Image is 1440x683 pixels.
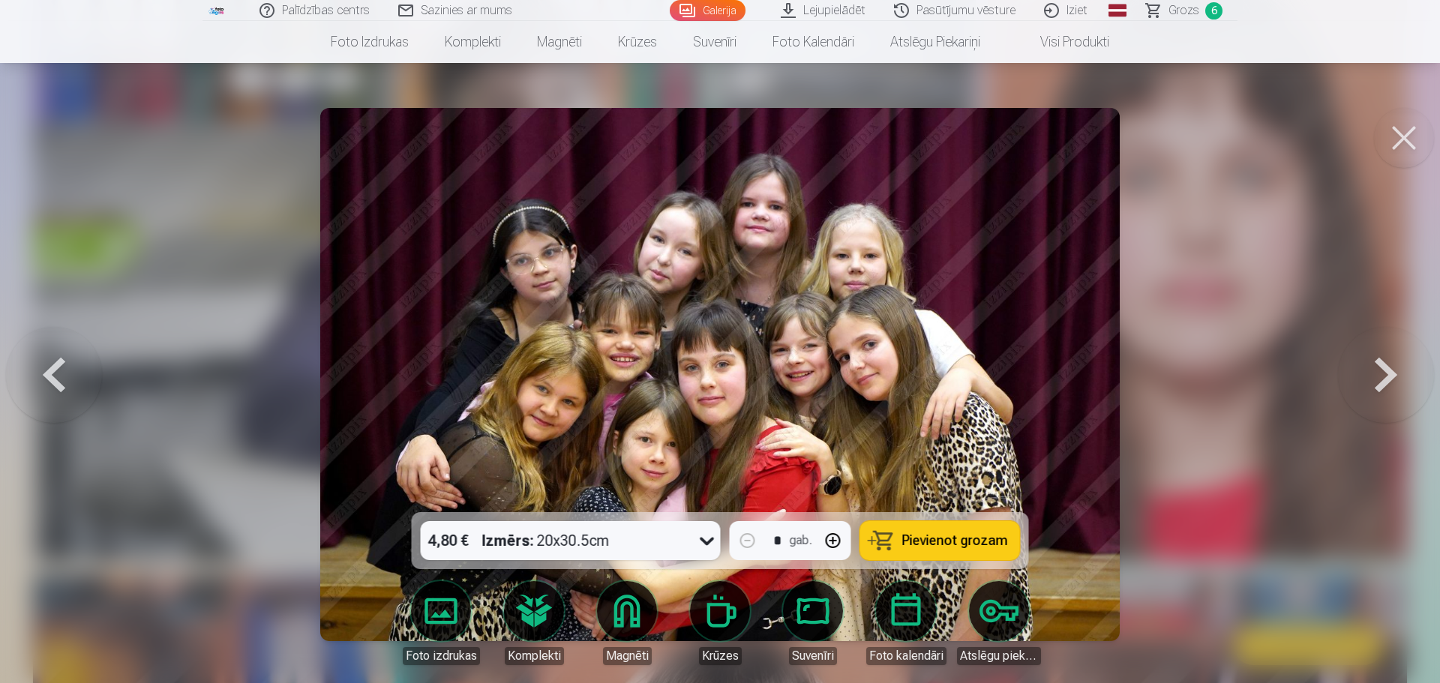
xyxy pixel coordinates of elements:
[313,21,427,63] a: Foto izdrukas
[421,521,476,560] div: 4,80 €
[492,581,576,665] a: Komplekti
[482,521,610,560] div: 20x30.5cm
[403,647,480,665] div: Foto izdrukas
[675,21,754,63] a: Suvenīri
[208,6,225,15] img: /fa1
[754,21,872,63] a: Foto kalendāri
[519,21,600,63] a: Magnēti
[789,647,837,665] div: Suvenīri
[427,21,519,63] a: Komplekti
[957,581,1041,665] a: Atslēgu piekariņi
[790,532,812,550] div: gab.
[872,21,998,63] a: Atslēgu piekariņi
[998,21,1127,63] a: Visi produkti
[902,534,1008,547] span: Pievienot grozam
[1168,1,1199,19] span: Grozs
[864,581,948,665] a: Foto kalendāri
[957,647,1041,665] div: Atslēgu piekariņi
[600,21,675,63] a: Krūzes
[603,647,652,665] div: Magnēti
[482,530,534,551] strong: Izmērs :
[866,647,946,665] div: Foto kalendāri
[505,647,564,665] div: Komplekti
[399,581,483,665] a: Foto izdrukas
[678,581,762,665] a: Krūzes
[860,521,1020,560] button: Pievienot grozam
[699,647,742,665] div: Krūzes
[585,581,669,665] a: Magnēti
[771,581,855,665] a: Suvenīri
[1205,2,1222,19] span: 6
